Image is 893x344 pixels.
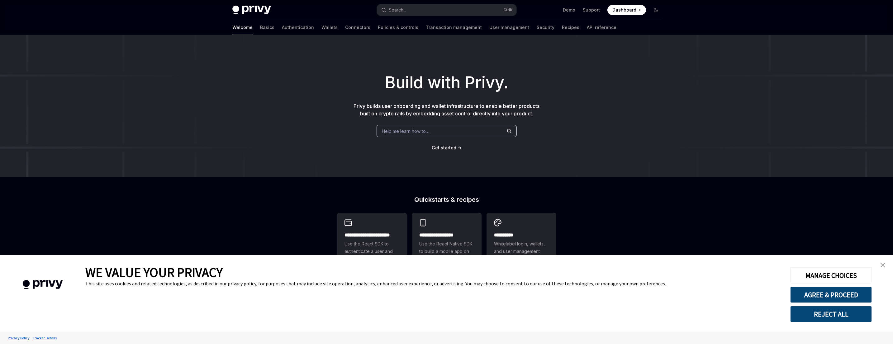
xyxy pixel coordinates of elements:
a: Policies & controls [378,20,418,35]
a: Wallets [321,20,338,35]
a: Get started [432,145,456,151]
a: Authentication [282,20,314,35]
span: Whitelabel login, wallets, and user management with your own UI and branding. [494,240,549,270]
a: Welcome [232,20,253,35]
a: Privacy Policy [6,332,31,343]
h1: Build with Privy. [10,70,883,95]
a: Security [537,20,554,35]
span: Use the React SDK to authenticate a user and create an embedded wallet. [344,240,399,270]
a: Connectors [345,20,370,35]
button: AGREE & PROCEED [790,287,872,303]
a: **** **** **** ***Use the React Native SDK to build a mobile app on Solana. [412,213,482,276]
span: Use the React Native SDK to build a mobile app on Solana. [419,240,474,263]
a: Recipes [562,20,579,35]
a: **** *****Whitelabel login, wallets, and user management with your own UI and branding. [487,213,556,276]
img: close banner [881,263,885,267]
div: Search... [389,6,406,14]
span: WE VALUE YOUR PRIVACY [85,264,223,280]
a: Transaction management [426,20,482,35]
span: Privy builds user onboarding and wallet infrastructure to enable better products built on crypto ... [354,103,539,117]
img: dark logo [232,6,271,14]
button: REJECT ALL [790,306,872,322]
img: company logo [9,271,76,298]
a: API reference [587,20,616,35]
button: Open search [377,4,516,16]
a: close banner [876,259,889,271]
a: Tracker Details [31,332,58,343]
a: Demo [563,7,575,13]
a: Basics [260,20,274,35]
a: Dashboard [607,5,646,15]
span: Dashboard [612,7,636,13]
a: Support [583,7,600,13]
div: This site uses cookies and related technologies, as described in our privacy policy, for purposes... [85,280,781,287]
button: Toggle dark mode [651,5,661,15]
span: Ctrl K [503,7,513,12]
a: User management [489,20,529,35]
span: Help me learn how to… [382,128,429,134]
span: Get started [432,145,456,150]
h2: Quickstarts & recipes [337,196,556,203]
button: MANAGE CHOICES [790,267,872,283]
